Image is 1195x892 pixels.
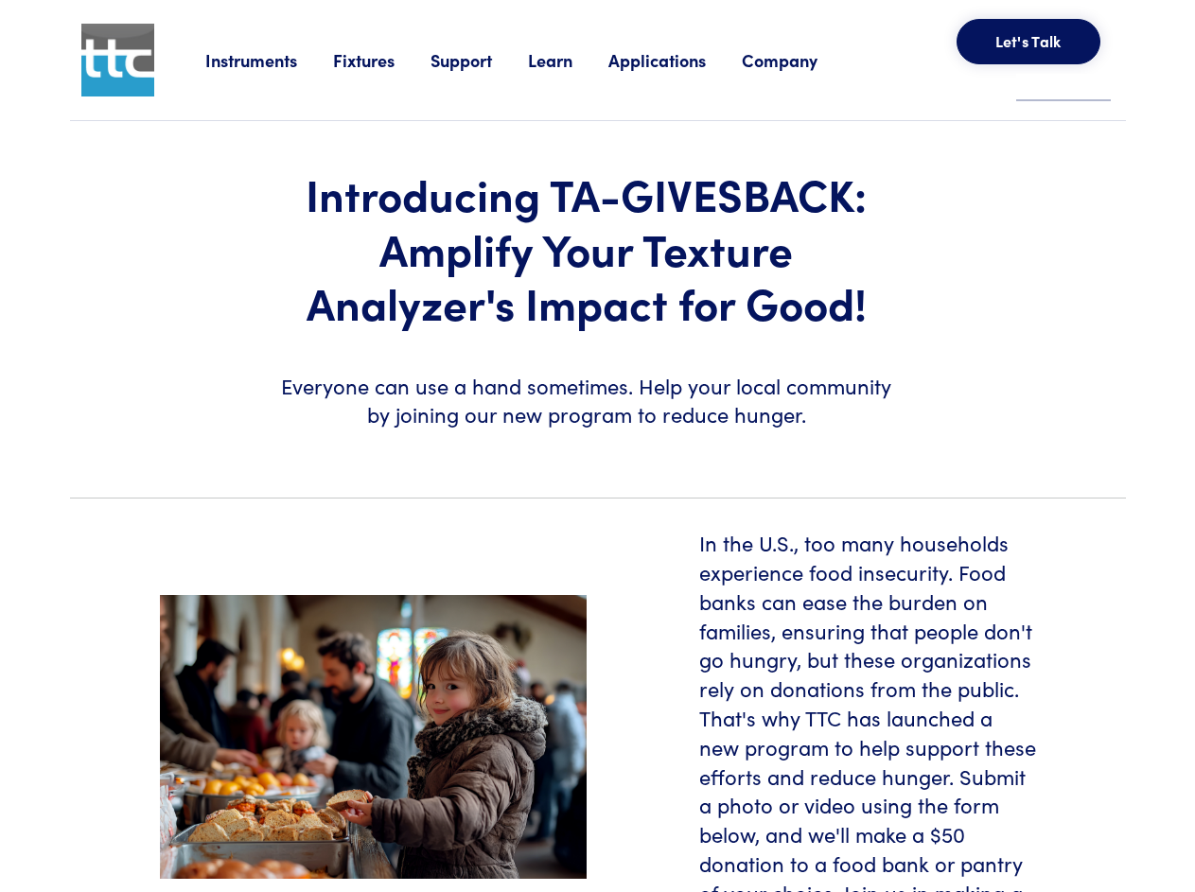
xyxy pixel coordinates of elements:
[81,24,154,96] img: ttc_logo_1x1_v1.0.png
[276,372,897,430] h6: Everyone can use a hand sometimes. Help your local community by joining our new program to reduce...
[608,48,742,72] a: Applications
[160,595,587,880] img: food-pantry-header.jpeg
[528,48,608,72] a: Learn
[333,48,431,72] a: Fixtures
[276,166,897,330] h1: Introducing TA-GIVESBACK: Amplify Your Texture Analyzer's Impact for Good!
[957,19,1100,64] button: Let's Talk
[205,48,333,72] a: Instruments
[742,48,853,72] a: Company
[431,48,528,72] a: Support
